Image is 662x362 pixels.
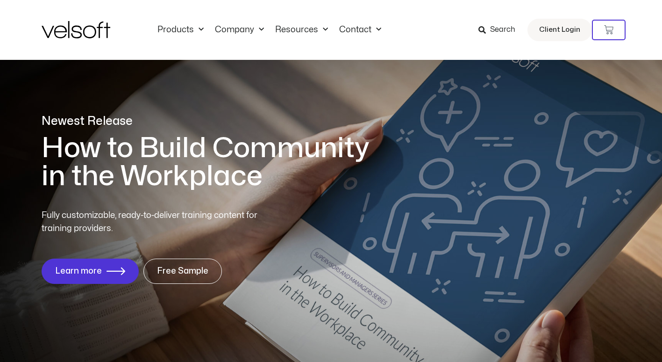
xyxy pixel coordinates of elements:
a: Learn more [42,259,139,284]
span: Client Login [539,24,580,36]
span: Learn more [55,267,102,276]
span: Free Sample [157,267,208,276]
p: Fully customizable, ready-to-deliver training content for training providers. [42,209,274,235]
a: Search [478,22,522,38]
p: Newest Release [42,113,383,130]
h1: How to Build Community in the Workplace [42,134,383,190]
a: Free Sample [143,259,222,284]
img: Velsoft Training Materials [42,21,110,38]
a: ContactMenu Toggle [334,25,387,35]
a: ResourcesMenu Toggle [270,25,334,35]
a: ProductsMenu Toggle [152,25,209,35]
span: Search [490,24,515,36]
nav: Menu [152,25,387,35]
a: CompanyMenu Toggle [209,25,270,35]
a: Client Login [527,19,592,41]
